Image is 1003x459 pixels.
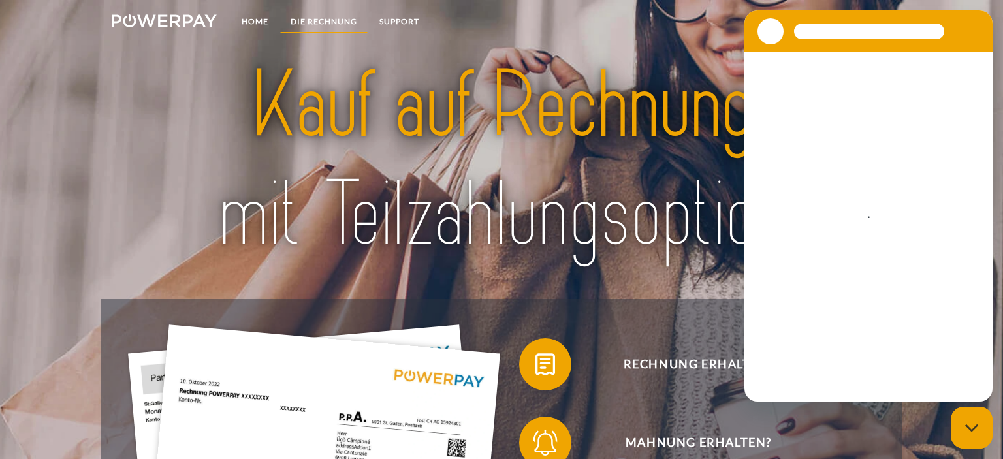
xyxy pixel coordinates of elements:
span: Rechnung erhalten? [539,338,859,390]
iframe: Schaltfläche zum Öffnen des Messaging-Fensters [951,407,993,449]
img: logo-powerpay-white.svg [112,14,217,27]
a: agb [824,10,865,33]
a: SUPPORT [368,10,430,33]
a: DIE RECHNUNG [279,10,368,33]
img: qb_bill.svg [529,348,562,381]
img: title-powerpay_de.svg [150,46,853,275]
img: qb_bell.svg [529,426,562,459]
a: Home [231,10,279,33]
button: Rechnung erhalten? [519,338,859,390]
iframe: Messaging-Fenster [744,10,993,402]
